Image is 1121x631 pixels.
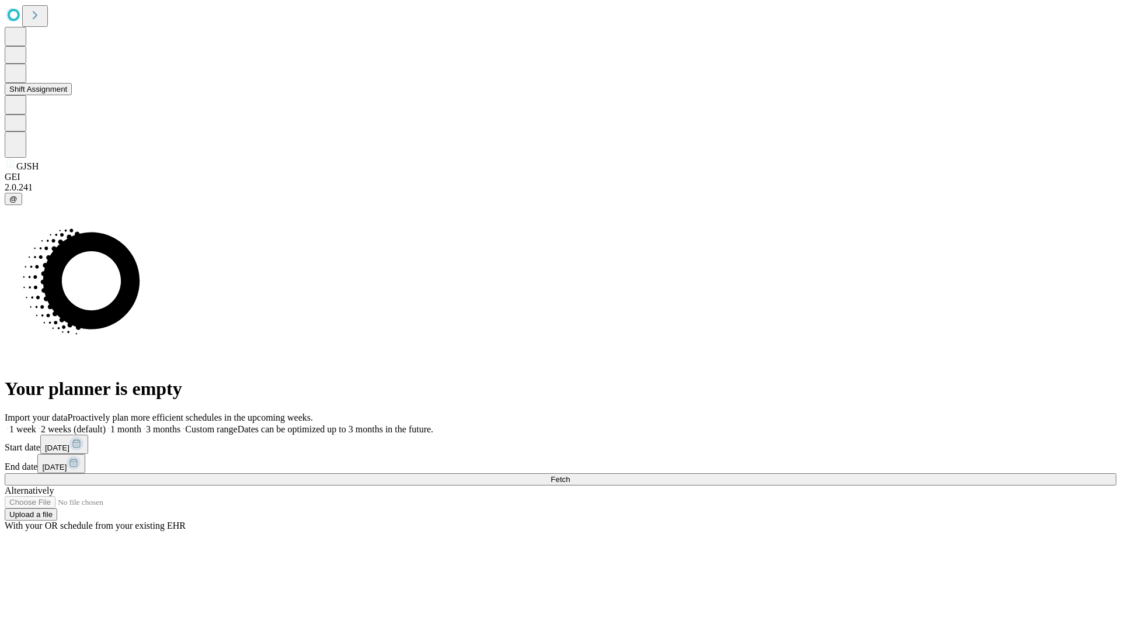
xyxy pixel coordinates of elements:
[146,424,180,434] span: 3 months
[41,424,106,434] span: 2 weeks (default)
[238,424,433,434] span: Dates can be optimized up to 3 months in the future.
[185,424,237,434] span: Custom range
[16,161,39,171] span: GJSH
[5,454,1116,473] div: End date
[42,463,67,471] span: [DATE]
[45,443,69,452] span: [DATE]
[5,182,1116,193] div: 2.0.241
[5,486,54,495] span: Alternatively
[551,475,570,484] span: Fetch
[5,508,57,521] button: Upload a file
[5,172,1116,182] div: GEI
[37,454,85,473] button: [DATE]
[5,83,72,95] button: Shift Assignment
[110,424,141,434] span: 1 month
[5,435,1116,454] div: Start date
[68,412,313,422] span: Proactively plan more efficient schedules in the upcoming weeks.
[5,412,68,422] span: Import your data
[5,473,1116,486] button: Fetch
[5,193,22,205] button: @
[9,195,18,203] span: @
[5,378,1116,400] h1: Your planner is empty
[40,435,88,454] button: [DATE]
[9,424,36,434] span: 1 week
[5,521,186,531] span: With your OR schedule from your existing EHR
